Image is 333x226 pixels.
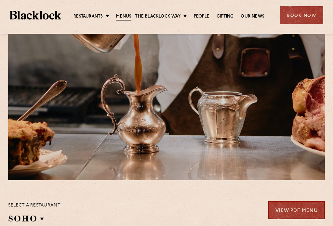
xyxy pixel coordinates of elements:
[217,13,233,20] a: Gifting
[280,6,323,24] div: Book Now
[241,13,264,20] a: Our News
[10,11,61,20] img: BL_Textured_Logo-footer-cropped.svg
[268,201,325,219] a: View PDF Menu
[73,13,103,20] a: Restaurants
[116,13,131,20] a: Menus
[135,13,180,20] a: The Blacklock Way
[194,13,209,20] a: People
[8,201,60,210] p: Select a restaurant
